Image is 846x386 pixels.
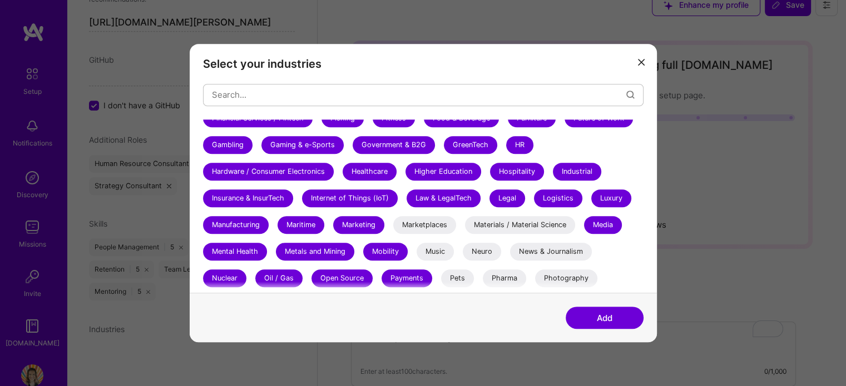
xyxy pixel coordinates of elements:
[363,243,408,260] div: Mobility
[255,269,303,287] div: Oil / Gas
[203,189,293,207] div: Insurance & InsurTech
[203,269,246,287] div: Nuclear
[276,243,354,260] div: Metals and Mining
[489,189,525,207] div: Legal
[584,216,622,234] div: Media
[638,59,645,66] i: icon Close
[261,136,344,154] div: Gaming & e-Sports
[566,307,644,329] button: Add
[203,163,334,181] div: Hardware / Consumer Electronics
[278,216,324,234] div: Maritime
[444,136,497,154] div: GreenTech
[441,269,474,287] div: Pets
[203,57,644,71] h3: Select your industries
[203,216,269,234] div: Manufacturing
[463,243,501,260] div: Neuro
[382,269,432,287] div: Payments
[343,163,397,181] div: Healthcare
[483,269,526,287] div: Pharma
[553,163,601,181] div: Industrial
[333,216,384,234] div: Marketing
[203,136,253,154] div: Gambling
[626,91,635,99] i: icon Search
[203,243,267,260] div: Mental Health
[393,216,456,234] div: Marketplaces
[405,163,481,181] div: Higher Education
[417,243,454,260] div: Music
[212,81,626,109] input: Search...
[591,189,631,207] div: Luxury
[190,44,657,343] div: modal
[535,269,597,287] div: Photography
[302,189,398,207] div: Internet of Things (IoT)
[311,269,373,287] div: Open Source
[506,136,533,154] div: HR
[510,243,592,260] div: News & Journalism
[490,163,544,181] div: Hospitality
[465,216,575,234] div: Materials / Material Science
[353,136,435,154] div: Government & B2G
[407,189,481,207] div: Law & LegalTech
[534,189,582,207] div: Logistics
